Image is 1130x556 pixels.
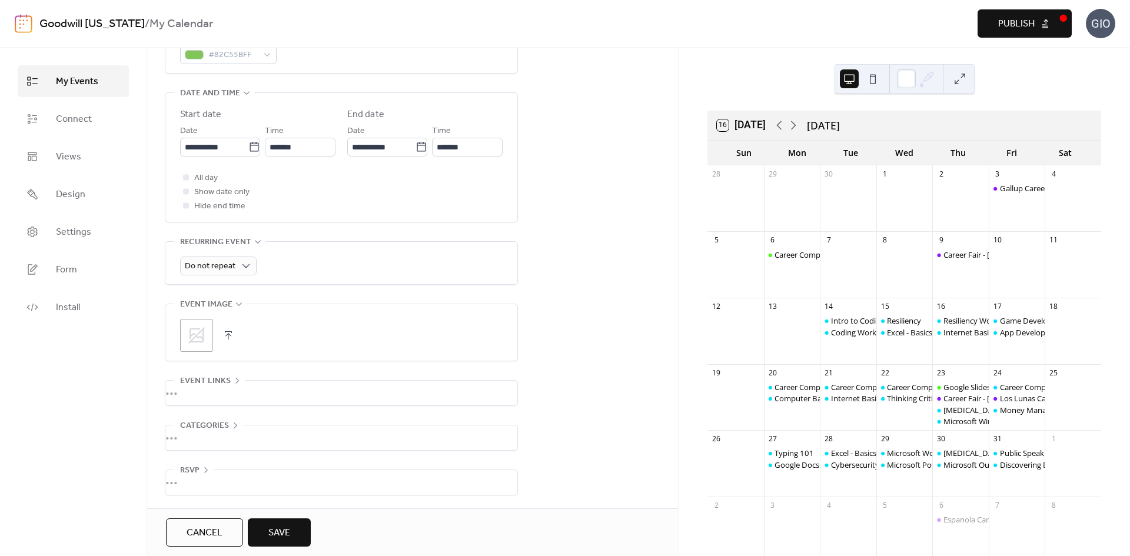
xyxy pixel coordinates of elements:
div: Career Fair - [GEOGRAPHIC_DATA] [943,393,1063,404]
div: Career Compass South: Interview/Soft Skills [876,382,933,392]
div: Microsoft Outlook [932,460,989,470]
div: [MEDICAL_DATA] Workshop [943,448,1042,458]
div: Career Compass East: Resume/Applying [831,382,970,392]
span: Event image [180,298,232,312]
div: 5 [712,235,722,245]
div: Microsoft PowerPoint [876,460,933,470]
div: Intro to Coding [820,315,876,326]
a: Design [18,178,129,210]
div: Excel - Basics [887,327,932,338]
div: Espanola Career Fair [943,514,1015,525]
a: Form [18,254,129,285]
span: Publish [998,17,1035,31]
div: 24 [992,368,1002,378]
div: Microsoft Windows: File Explorer [932,416,989,427]
div: Thinking Critically [887,393,948,404]
div: Fri [985,141,1038,165]
span: Date [180,124,198,138]
div: Sat [1038,141,1092,165]
div: Typing 101 [764,448,820,458]
div: 16 [936,302,946,312]
a: Cancel [166,518,243,547]
button: Publish [978,9,1072,38]
div: Game Development [1000,315,1071,326]
div: Microsoft Outlook [943,460,1008,470]
button: 16[DATE] [713,116,770,134]
div: Sun [717,141,770,165]
a: Goodwill [US_STATE] [39,13,145,35]
div: Cybersecurity [831,460,879,470]
div: 25 [1049,368,1059,378]
div: 23 [936,368,946,378]
div: 30 [936,434,946,444]
div: 6 [767,235,777,245]
div: 10 [992,235,1002,245]
span: Date and time [180,86,240,101]
span: Form [56,263,77,277]
span: Views [56,150,81,164]
span: Recurring event [180,235,251,249]
div: Discovering Data [1000,460,1060,470]
div: Los Lunas Career Fair [989,393,1045,404]
span: Design [56,188,85,202]
a: Views [18,141,129,172]
button: Save [248,518,311,547]
div: 5 [880,500,890,510]
div: Stress Management Workshop [932,448,989,458]
div: Microsoft PowerPoint [887,460,963,470]
div: 4 [824,500,834,510]
div: App Development [1000,327,1064,338]
div: 3 [992,169,1002,179]
div: 30 [824,169,834,179]
div: Resiliency Workshop [943,315,1016,326]
div: [MEDICAL_DATA] [943,405,1004,415]
div: Career Fair - Albuquerque [932,393,989,404]
div: Career Compass North: Career Exploration [775,382,923,392]
span: Settings [56,225,91,239]
div: 3 [767,500,777,510]
div: 15 [880,302,890,312]
span: Time [432,124,451,138]
div: Gallup Career Fair [989,183,1045,194]
div: Resiliency Workshop [932,315,989,326]
div: Public Speaking Intro [989,448,1045,458]
div: 17 [992,302,1002,312]
div: 20 [767,368,777,378]
span: Categories [180,419,229,433]
div: Google Slides [943,382,991,392]
a: Install [18,291,129,323]
span: All day [194,171,218,185]
div: Tue [824,141,878,165]
a: My Events [18,65,129,97]
div: 26 [712,434,722,444]
div: Career Compass North: Career Exploration [764,249,820,260]
div: 18 [1049,302,1059,312]
div: 28 [712,169,722,179]
div: 8 [1049,500,1059,510]
div: Thu [931,141,985,165]
div: Excel - Basics [831,448,876,458]
div: Microsoft Windows: File Explorer [943,416,1058,427]
a: Connect [18,103,129,135]
div: Mon [770,141,824,165]
div: 31 [992,434,1002,444]
div: Game Development [989,315,1045,326]
div: 7 [992,500,1002,510]
div: Coding Workshop [831,327,894,338]
div: Cybersecurity [820,460,876,470]
div: Wed [878,141,931,165]
div: End date [347,108,384,122]
img: logo [15,14,32,33]
span: My Events [56,75,98,89]
div: 11 [1049,235,1059,245]
div: Resiliency [887,315,921,326]
div: Typing 101 [775,448,814,458]
span: Date [347,124,365,138]
span: Show date only [194,185,250,199]
div: Gallup Career Fair [1000,183,1062,194]
div: 19 [712,368,722,378]
div: ••• [165,381,517,405]
div: Google Docs [764,460,820,470]
div: ; [180,319,213,352]
div: 1 [880,169,890,179]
